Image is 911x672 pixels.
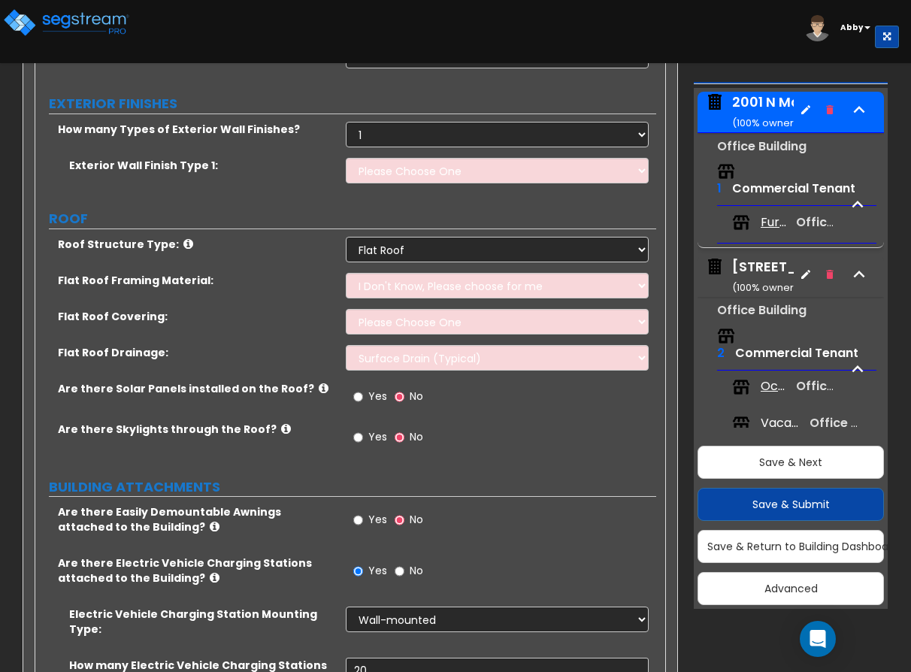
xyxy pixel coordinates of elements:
[732,180,855,197] span: Commercial Tenant
[800,621,836,657] div: Open Intercom Messenger
[353,429,363,446] input: Yes
[698,488,884,521] button: Save & Submit
[58,309,334,324] label: Flat Roof Covering:
[840,22,863,33] b: Abby
[69,158,334,173] label: Exterior Wall Finish Type 1:
[395,429,404,446] input: No
[58,237,334,252] label: Roof Structure Type:
[319,383,328,394] i: click for more info!
[58,381,334,396] label: Are there Solar Panels installed on the Roof?
[183,238,193,250] i: click for more info!
[410,389,423,404] span: No
[705,92,725,112] img: building.svg
[353,512,363,528] input: Yes
[58,555,334,586] label: Are there Electric Vehicle Charging Stations attached to the Building?
[732,116,819,130] small: ( 100 % ownership)
[395,563,404,580] input: No
[735,344,858,362] span: Commercial Tenant
[732,415,750,433] img: tenants.png
[368,389,387,404] span: Yes
[49,477,656,497] label: BUILDING ATTACHMENTS
[796,377,881,395] span: Office Tenant
[58,504,334,534] label: Are there Easily Demountable Awnings attached to the Building?
[705,257,794,295] span: 2033 N Main
[796,213,881,231] span: Office Tenant
[58,122,334,137] label: How many Types of Exterior Wall Finishes?
[698,530,884,563] button: Save & Return to Building Dashboard
[2,8,130,38] img: logo_pro_r.png
[732,257,867,295] div: [STREET_ADDRESS]
[717,180,722,197] span: 1
[410,563,423,578] span: No
[761,214,791,232] span: Furnished Spaces
[732,280,819,295] small: ( 100 % ownership)
[804,15,831,41] img: avatar.png
[58,422,334,437] label: Are there Skylights through the Roof?
[761,378,791,395] span: Occupied Spaces
[717,327,735,345] img: tenants.png
[732,213,750,232] img: tenants.png
[368,512,387,527] span: Yes
[353,389,363,405] input: Yes
[368,429,387,444] span: Yes
[353,563,363,580] input: Yes
[705,92,794,131] span: 2001 N Main
[410,512,423,527] span: No
[410,429,423,444] span: No
[761,415,804,432] span: Vacant Spaces
[69,607,334,637] label: Electric Vehicle Charging Station Mounting Type:
[210,572,219,583] i: click for more info!
[281,423,291,434] i: click for more info!
[395,389,404,405] input: No
[698,572,884,605] button: Advanced
[58,273,334,288] label: Flat Roof Framing Material:
[717,301,807,319] small: Office Building
[705,257,725,277] img: building.svg
[368,563,387,578] span: Yes
[717,162,735,180] img: tenants.png
[49,94,656,114] label: EXTERIOR FINISHES
[698,446,884,479] button: Save & Next
[732,378,750,396] img: tenants.png
[717,138,807,155] small: Office Building
[717,344,725,362] span: 2
[395,512,404,528] input: No
[732,92,819,131] div: 2001 N Main
[810,414,894,431] span: Office Tenant
[58,345,334,360] label: Flat Roof Drainage:
[49,209,656,229] label: ROOF
[210,521,219,532] i: click for more info!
